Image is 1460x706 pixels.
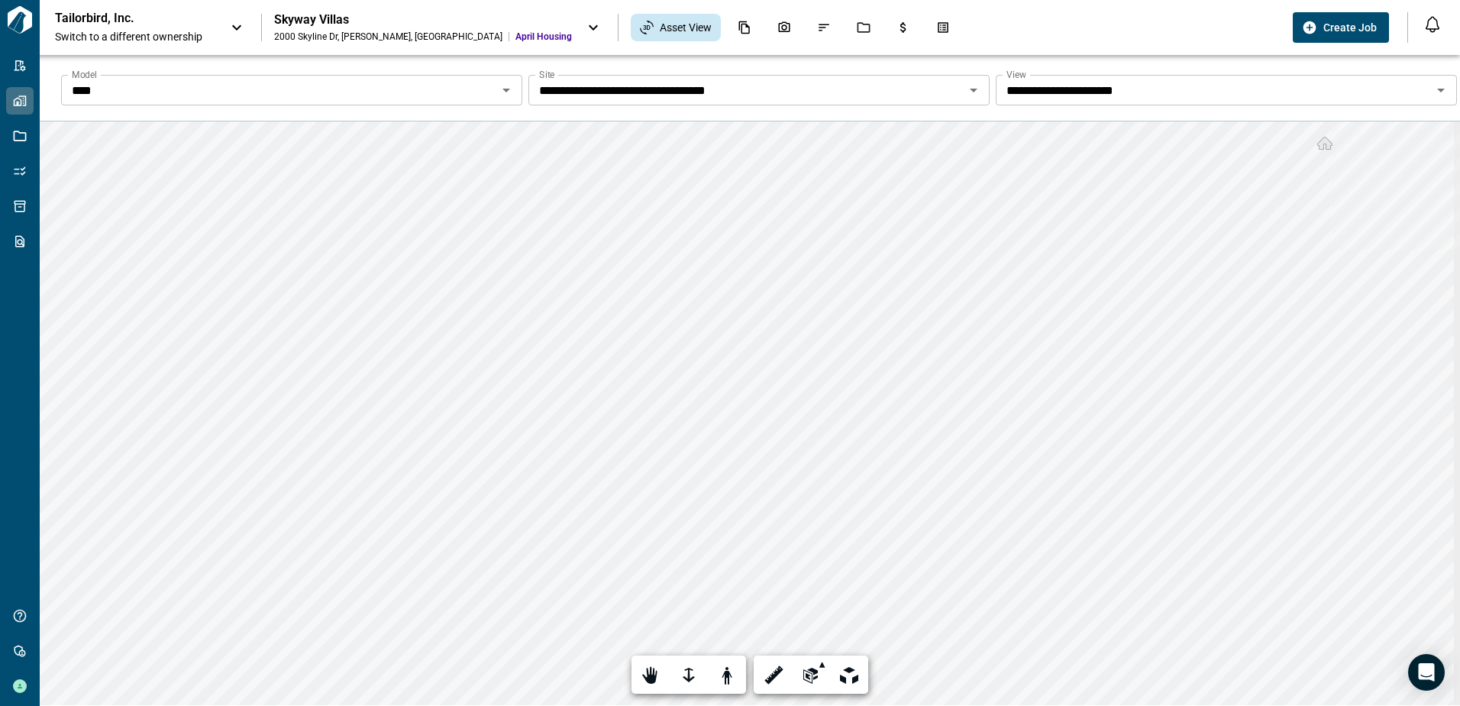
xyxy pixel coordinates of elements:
[1430,79,1452,101] button: Open
[768,15,800,40] div: Photos
[848,15,880,40] div: Jobs
[496,79,517,101] button: Open
[963,79,984,101] button: Open
[515,31,572,43] span: April Housing
[55,11,192,26] p: Tailorbird, Inc.
[1420,12,1445,37] button: Open notification feed
[1293,12,1389,43] button: Create Job
[539,68,554,81] label: Site
[887,15,919,40] div: Budgets
[72,68,97,81] label: Model
[1006,68,1026,81] label: View
[728,15,761,40] div: Documents
[927,15,959,40] div: Takeoff Center
[1323,20,1377,35] span: Create Job
[274,31,502,43] div: 2000 Skyline Dr , [PERSON_NAME] , [GEOGRAPHIC_DATA]
[808,15,840,40] div: Issues & Info
[55,29,215,44] span: Switch to a different ownership
[660,20,712,35] span: Asset View
[274,12,572,28] div: Skyway Villas
[1408,654,1445,691] div: Open Intercom Messenger
[631,14,721,41] div: Asset View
